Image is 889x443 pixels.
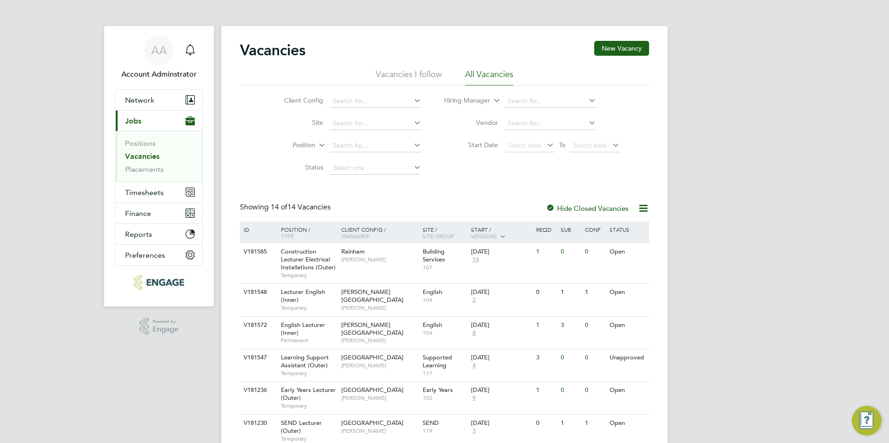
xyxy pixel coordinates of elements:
[341,353,404,361] span: [GEOGRAPHIC_DATA]
[471,362,477,370] span: 4
[607,221,648,237] div: Status
[274,221,339,244] div: Position /
[116,90,202,110] button: Network
[423,353,452,369] span: Supported Learning
[125,188,164,197] span: Timesheets
[281,386,336,402] span: Early Years Lecturer (Outer)
[594,41,649,56] button: New Vacancy
[271,202,331,212] span: 14 Vacancies
[241,221,274,237] div: ID
[125,209,151,218] span: Finance
[534,243,558,261] div: 1
[115,35,203,80] a: AAAccount Adminstrator
[471,354,531,362] div: [DATE]
[423,288,442,296] span: English
[134,275,184,290] img: protocol-logo-retina.png
[471,296,477,304] span: 2
[471,329,477,337] span: 8
[241,382,274,399] div: V181236
[125,165,164,174] a: Placements
[281,370,337,377] span: Temporary
[471,321,531,329] div: [DATE]
[341,394,418,402] span: [PERSON_NAME]
[341,288,404,304] span: [PERSON_NAME][GEOGRAPHIC_DATA]
[556,139,568,151] span: To
[281,419,322,435] span: SEND Lecturer (Outer)
[341,427,418,435] span: [PERSON_NAME]
[376,69,442,85] li: Vacancies I follow
[125,152,159,161] a: Vacancies
[341,419,404,427] span: [GEOGRAPHIC_DATA]
[241,243,274,261] div: V181585
[271,202,287,212] span: 14 of
[471,394,477,402] span: 9
[281,272,337,279] span: Temporary
[423,386,453,394] span: Early Years
[607,243,648,261] div: Open
[534,415,558,432] div: 0
[115,69,203,80] span: Account Adminstrator
[583,243,607,261] div: 0
[240,41,305,59] h2: Vacancies
[125,117,141,125] span: Jobs
[534,349,558,366] div: 3
[423,427,467,435] span: 119
[241,284,274,301] div: V181548
[583,284,607,301] div: 1
[270,96,323,104] label: Client Config
[583,221,607,237] div: Conf
[341,304,418,312] span: [PERSON_NAME]
[471,427,477,435] span: 3
[558,382,583,399] div: 0
[125,139,156,148] a: Positions
[341,386,404,394] span: [GEOGRAPHIC_DATA]
[444,118,498,127] label: Vendor
[241,317,274,334] div: V181572
[607,284,648,301] div: Open
[558,221,583,237] div: Sub
[341,232,369,240] span: Manager
[583,317,607,334] div: 0
[423,419,439,427] span: SEND
[583,349,607,366] div: 0
[471,386,531,394] div: [DATE]
[437,96,490,105] label: Hiring Manager
[115,275,203,290] a: Go to home page
[125,230,152,239] span: Reports
[420,221,469,244] div: Site /
[607,382,648,399] div: Open
[508,141,541,150] span: Select date
[471,419,531,427] div: [DATE]
[281,353,329,369] span: Learning Support Assistant (Outer)
[444,141,498,149] label: Start Date
[423,232,454,240] span: Site Group
[341,362,418,369] span: [PERSON_NAME]
[534,382,558,399] div: 1
[116,131,202,182] div: Jobs
[281,232,294,240] span: Type
[330,139,421,152] input: Search for...
[341,321,404,337] span: [PERSON_NAME][GEOGRAPHIC_DATA]
[341,248,365,255] span: Rainham
[558,349,583,366] div: 0
[583,382,607,399] div: 0
[341,337,418,344] span: [PERSON_NAME]
[281,402,337,410] span: Temporary
[546,204,629,213] label: Hide Closed Vacancies
[241,415,274,432] div: V181230
[330,162,421,175] input: Select one
[471,248,531,256] div: [DATE]
[139,318,179,335] a: Powered byEngage
[573,141,607,150] span: Select date
[330,95,421,108] input: Search for...
[423,264,467,271] span: 107
[104,26,214,306] nav: Main navigation
[504,117,596,130] input: Search for...
[270,163,323,171] label: Status
[423,321,442,329] span: English
[153,318,179,326] span: Powered by
[423,370,467,377] span: 117
[116,224,202,244] button: Reports
[116,182,202,202] button: Timesheets
[241,349,274,366] div: V181547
